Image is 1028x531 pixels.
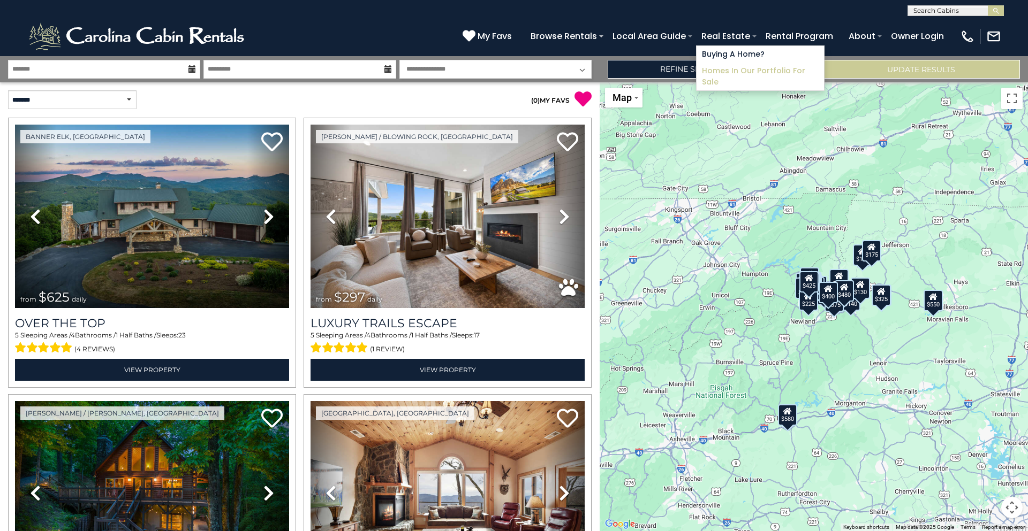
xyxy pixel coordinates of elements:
[799,289,818,311] div: $225
[896,524,954,530] span: Map data ©2025 Google
[843,524,889,531] button: Keyboard shortcuts
[853,244,872,266] div: $175
[841,289,860,310] div: $140
[366,331,371,339] span: 4
[607,27,691,45] a: Local Area Guide
[15,331,19,339] span: 5
[72,295,87,303] span: daily
[1001,88,1023,109] button: Toggle fullscreen view
[986,29,1001,44] img: mail-regular-white.png
[334,289,365,305] span: $297
[311,330,585,356] div: Sleeping Areas / Bathrooms / Sleeps:
[39,289,70,305] span: $625
[311,316,585,330] a: Luxury Trails Escape
[316,406,474,420] a: [GEOGRAPHIC_DATA], [GEOGRAPHIC_DATA]
[531,96,570,104] a: (0)MY FAVS
[15,125,289,308] img: thumbnail_167153549.jpeg
[116,331,156,339] span: 1 Half Baths /
[819,281,838,303] div: $400
[760,27,838,45] a: Rental Program
[851,278,870,299] div: $130
[872,284,891,306] div: $325
[886,27,949,45] a: Owner Login
[862,240,881,261] div: $175
[822,60,1020,79] button: Update Results
[316,130,518,143] a: [PERSON_NAME] / Blowing Rock, [GEOGRAPHIC_DATA]
[778,404,797,425] div: $580
[982,524,1025,530] a: Report a map error
[557,407,578,430] a: Add to favorites
[370,342,405,356] span: (1 review)
[602,517,638,531] img: Google
[20,406,224,420] a: [PERSON_NAME] / [PERSON_NAME], [GEOGRAPHIC_DATA]
[20,295,36,303] span: from
[15,316,289,330] a: Over The Top
[367,295,382,303] span: daily
[795,277,814,298] div: $230
[960,29,975,44] img: phone-regular-white.png
[608,60,806,79] a: Refine Search Filters
[463,29,515,43] a: My Favs
[15,330,289,356] div: Sleeping Areas / Bathrooms / Sleeps:
[697,63,824,90] a: Homes in Our Portfolio For Sale
[1001,497,1023,518] button: Map camera controls
[533,96,538,104] span: 0
[474,331,480,339] span: 17
[835,280,854,301] div: $480
[311,331,314,339] span: 5
[829,269,849,290] div: $349
[478,29,512,43] span: My Favs
[924,289,943,311] div: $550
[961,524,976,530] a: Terms
[799,271,819,292] div: $425
[27,20,249,52] img: White-1-2.png
[74,342,115,356] span: (4 reviews)
[605,88,642,107] button: Change map style
[20,130,150,143] a: Banner Elk, [GEOGRAPHIC_DATA]
[15,359,289,381] a: View Property
[825,290,844,311] div: $375
[311,359,585,381] a: View Property
[613,92,632,103] span: Map
[311,125,585,308] img: thumbnail_168695581.jpeg
[411,331,452,339] span: 1 Half Baths /
[525,27,602,45] a: Browse Rentals
[843,27,881,45] a: About
[697,46,824,63] a: Buying A Home?
[602,517,638,531] a: Open this area in Google Maps (opens a new window)
[800,267,819,288] div: $125
[316,295,332,303] span: from
[261,407,283,430] a: Add to favorites
[531,96,540,104] span: ( )
[557,131,578,154] a: Add to favorites
[178,331,186,339] span: 23
[696,27,755,45] a: Real Estate
[261,131,283,154] a: Add to favorites
[71,331,75,339] span: 4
